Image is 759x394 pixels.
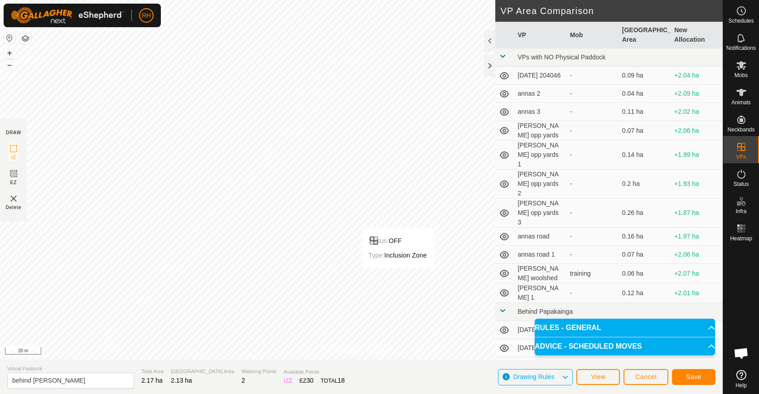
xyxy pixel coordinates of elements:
td: +2.02 ha [671,103,723,121]
button: Map Layers [20,33,31,44]
td: 0.07 ha [619,121,671,141]
a: Contact Us [370,348,397,356]
h2: VP Area Comparison [501,5,723,16]
td: +2.06 ha [671,246,723,264]
span: Animals [731,100,751,105]
div: - [570,89,615,98]
button: + [4,48,15,58]
div: training [570,269,615,278]
p-accordion-header: ADVICE - SCHEDULED MOVES [535,337,715,355]
span: ADVICE - SCHEDULED MOVES [535,343,642,350]
td: annas 2 [514,85,566,103]
span: View [591,373,605,380]
td: 1.25 ha [619,357,671,375]
div: - [570,107,615,117]
span: 30 [306,377,314,384]
div: - [570,150,615,160]
span: Drawing Rules [513,373,554,380]
td: [PERSON_NAME] opp yards [514,121,566,141]
div: DRAW [6,129,21,136]
th: Mob [566,22,619,49]
div: - [570,71,615,80]
p-accordion-header: RULES - GENERAL [535,319,715,337]
th: VP [514,22,566,49]
td: 0.11 ha [619,103,671,121]
td: 0.26 ha [619,199,671,228]
td: +1.87 ha [671,199,723,228]
td: [DATE] 125856 [514,357,566,375]
a: Privacy Policy [325,348,359,356]
td: +1.99 ha [671,141,723,170]
div: Inclusion Zone [368,250,427,261]
div: EZ [300,376,314,385]
img: Gallagher Logo [11,7,124,24]
button: Save [672,369,715,385]
td: +2.09 ha [671,85,723,103]
span: 2 [242,377,245,384]
div: OFF [368,235,427,246]
span: RH [142,11,151,20]
span: 2 [289,377,292,384]
td: [DATE] 204249 [514,339,566,357]
span: Virtual Paddock [7,365,134,373]
span: Mobs [735,73,748,78]
span: Behind Papakainga [518,308,573,315]
td: [PERSON_NAME] opp yards 3 [514,199,566,228]
span: Total Area [141,368,164,375]
div: - [570,250,615,259]
span: EZ [10,179,17,186]
td: [DATE] 204123 [514,321,566,339]
span: Schedules [728,18,754,24]
span: 2.13 ha [171,377,192,384]
span: [GEOGRAPHIC_DATA] Area [171,368,234,375]
span: VPs with NO Physical Paddock [518,54,606,61]
div: - [570,208,615,218]
th: [GEOGRAPHIC_DATA] Area [619,22,671,49]
td: 0.06 ha [619,264,671,283]
span: Help [735,383,747,388]
td: +2.07 ha [671,264,723,283]
td: [PERSON_NAME] opp yards 1 [514,141,566,170]
button: View [576,369,620,385]
span: Save [686,373,701,380]
span: Infra [735,209,746,214]
button: Reset Map [4,33,15,44]
td: annas 3 [514,103,566,121]
span: IZ [11,154,16,161]
td: [PERSON_NAME] woolshed [514,264,566,283]
span: RULES - GENERAL [535,324,601,331]
td: 0.14 ha [619,141,671,170]
span: Watering Points [242,368,276,375]
div: Open chat [728,340,755,367]
td: +1.97 ha [671,228,723,246]
td: 0.2 ha [619,170,671,199]
td: annas road [514,228,566,246]
td: +0.88 ha [671,357,723,375]
span: Available Points [284,368,345,376]
label: Type: [368,252,384,259]
span: Neckbands [727,127,754,132]
div: - [570,179,615,189]
span: Delete [6,204,22,211]
td: +1.93 ha [671,170,723,199]
span: 2.17 ha [141,377,163,384]
td: 0.12 ha [619,283,671,303]
div: TOTAL [321,376,345,385]
td: 0.04 ha [619,85,671,103]
span: 18 [338,377,345,384]
td: [PERSON_NAME] 1 [514,283,566,303]
span: Cancel [635,373,657,380]
a: Help [723,366,759,392]
span: Status [733,181,749,187]
div: IZ [284,376,292,385]
td: 0.16 ha [619,228,671,246]
td: [DATE] 204046 [514,67,566,85]
td: +2.04 ha [671,67,723,85]
span: Notifications [726,45,756,51]
td: 0.07 ha [619,246,671,264]
td: 0.09 ha [619,67,671,85]
div: - [570,126,615,136]
th: New Allocation [671,22,723,49]
span: Heatmap [730,236,752,241]
img: VP [8,193,19,204]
